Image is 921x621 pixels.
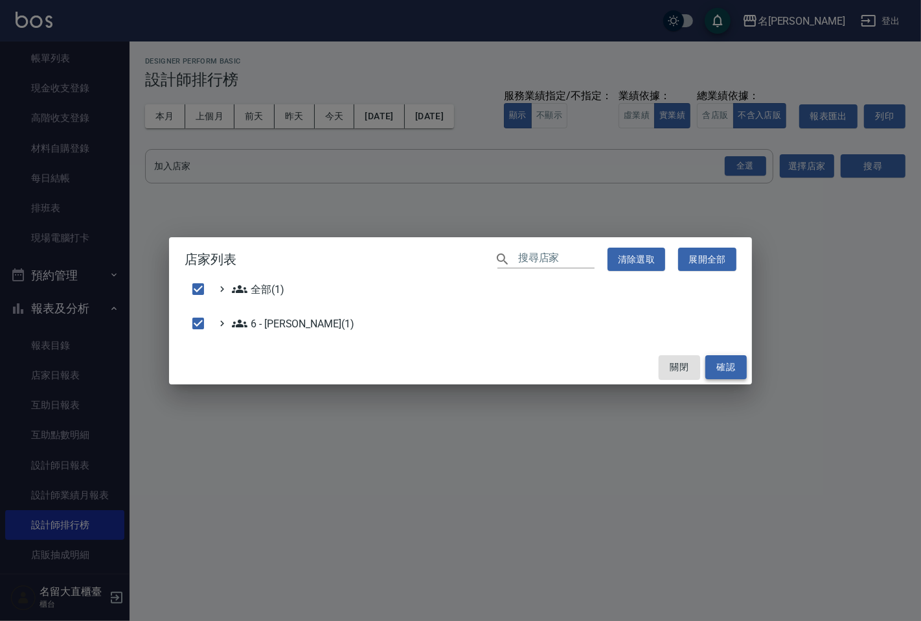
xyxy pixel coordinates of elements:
[232,281,284,297] span: 全部(1)
[518,250,595,268] input: 搜尋店家
[169,237,752,282] h2: 店家列表
[659,355,700,379] button: 關閉
[608,248,666,272] button: 清除選取
[678,248,736,272] button: 展開全部
[232,316,354,331] span: 6 - [PERSON_NAME](1)
[705,355,747,379] button: 確認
